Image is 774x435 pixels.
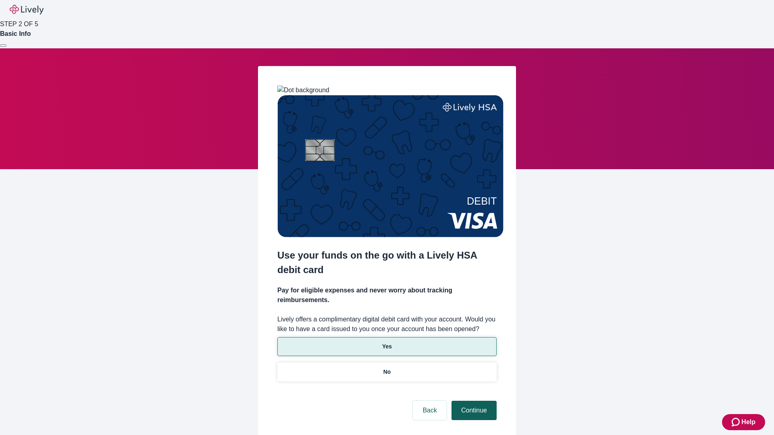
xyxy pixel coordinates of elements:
[277,315,497,334] label: Lively offers a complimentary digital debit card with your account. Would you like to have a card...
[383,368,391,376] p: No
[277,248,497,277] h2: Use your funds on the go with a Lively HSA debit card
[382,342,392,351] p: Yes
[277,337,497,356] button: Yes
[413,401,447,420] button: Back
[451,401,497,420] button: Continue
[277,362,497,381] button: No
[10,5,44,14] img: Lively
[277,286,497,305] h4: Pay for eligible expenses and never worry about tracking reimbursements.
[277,85,329,95] img: Dot background
[732,417,741,427] svg: Zendesk support icon
[722,414,765,430] button: Zendesk support iconHelp
[741,417,755,427] span: Help
[277,95,504,237] img: Debit card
